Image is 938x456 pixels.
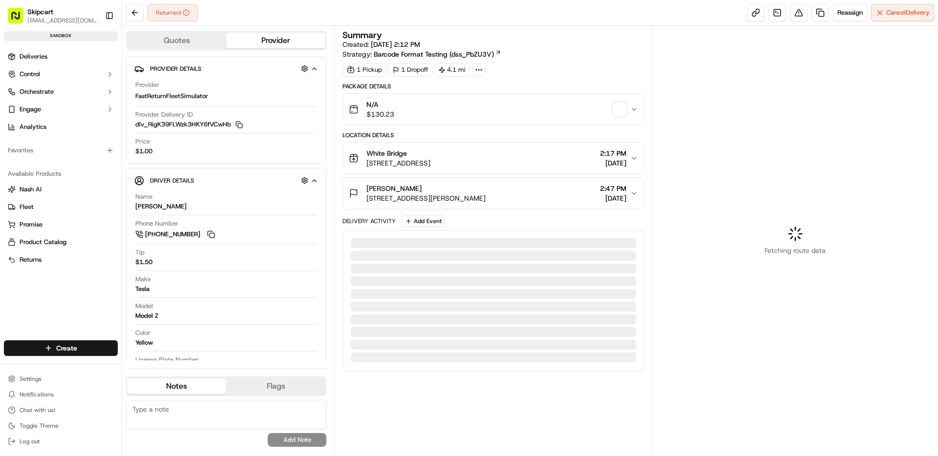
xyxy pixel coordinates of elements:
span: [STREET_ADDRESS][PERSON_NAME] [366,193,486,203]
button: Returned [148,4,198,21]
button: Notifications [4,388,118,401]
span: [DATE] [600,193,626,203]
button: Log out [4,435,118,448]
span: Provider Delivery ID [135,110,193,119]
span: Make [135,275,151,284]
button: Nash AI [4,182,118,197]
span: Nash AI [20,185,42,194]
span: Promise [20,220,43,229]
button: CancelDelivery [871,4,934,21]
span: Log out [20,437,40,445]
span: Provider [135,81,159,89]
button: Skipcart[EMAIL_ADDRESS][DOMAIN_NAME] [4,4,101,27]
a: [PHONE_NUMBER] [135,229,216,240]
span: White Bridge [366,148,407,158]
span: $1.00 [135,147,152,156]
button: Create [4,340,118,356]
button: Returns [4,252,118,268]
span: FastReturnFleetSimulator [135,92,208,101]
button: Chat with us! [4,403,118,417]
button: Provider [226,33,325,48]
span: Analytics [20,123,46,131]
button: N/A$130.23 [343,94,643,125]
span: $130.23 [366,109,394,119]
button: Notes [127,378,226,394]
button: Promise [4,217,118,232]
div: Package Details [342,83,644,90]
span: Price [135,137,150,146]
div: Strategy: [342,49,501,59]
div: sandbox [4,31,118,41]
span: Orchestrate [20,87,54,96]
a: Analytics [4,119,118,135]
span: Name [135,192,152,201]
span: 2:17 PM [600,148,626,158]
span: Deliveries [20,52,47,61]
button: Product Catalog [4,234,118,250]
span: Product Catalog [20,238,66,247]
span: 2:47 PM [600,184,626,193]
div: Location Details [342,131,644,139]
div: Tesla [135,285,149,293]
span: Cancel Delivery [886,8,930,17]
button: Skipcart [27,7,53,17]
span: Create [56,343,77,353]
span: Fetching route data [765,246,826,255]
button: [PERSON_NAME][STREET_ADDRESS][PERSON_NAME]2:47 PM[DATE] [343,178,643,209]
h3: Summary [342,31,382,40]
span: Settings [20,375,42,383]
button: [EMAIL_ADDRESS][DOMAIN_NAME] [27,17,97,24]
span: Created: [342,40,420,49]
div: Delivery Activity [342,217,396,225]
span: [PHONE_NUMBER] [145,230,200,239]
button: Control [4,66,118,82]
span: Engage [20,105,41,114]
span: Notifications [20,391,54,398]
span: Barcode Format Testing (dss_PbZU3V) [374,49,494,59]
span: Phone Number [135,219,178,228]
span: [STREET_ADDRESS] [366,158,430,168]
button: Driver Details [134,172,318,188]
button: Reassign [833,4,867,21]
a: Product Catalog [8,238,114,247]
span: Model [135,302,153,311]
div: 1 Dropoff [388,63,432,77]
div: Favorites [4,143,118,158]
span: [DATE] 2:12 PM [371,40,420,49]
div: 1 Pickup [342,63,386,77]
button: Provider Details [134,61,318,77]
span: Toggle Theme [20,422,59,430]
button: Add Event [402,215,445,227]
a: Returns [8,255,114,264]
span: Chat with us! [20,406,55,414]
div: $1.50 [135,258,152,267]
a: Nash AI [8,185,114,194]
a: Fleet [8,203,114,211]
span: Control [20,70,40,79]
button: White Bridge[STREET_ADDRESS]2:17 PM[DATE] [343,143,643,174]
div: Available Products [4,166,118,182]
div: 4.1 mi [434,63,470,77]
span: Provider Details [150,65,201,73]
span: Driver Details [150,177,194,185]
button: Fleet [4,199,118,215]
button: Toggle Theme [4,419,118,433]
span: License Plate Number [135,355,199,364]
button: Settings [4,372,118,386]
div: Model Z [135,311,158,320]
span: Color [135,329,150,337]
div: Yellow [135,338,153,347]
a: Promise [8,220,114,229]
span: N/A [366,100,394,109]
span: Reassign [837,8,863,17]
button: Orchestrate [4,84,118,100]
span: [PERSON_NAME] [366,184,422,193]
span: Returns [20,255,42,264]
a: Deliveries [4,49,118,64]
button: Flags [226,378,325,394]
div: [PERSON_NAME] [135,202,187,211]
span: [DATE] [600,158,626,168]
